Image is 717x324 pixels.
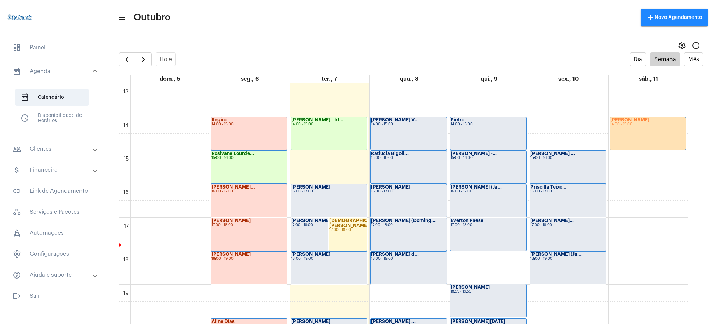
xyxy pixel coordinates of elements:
strong: Everton Paese [451,218,483,223]
span: Calendário [15,89,89,106]
div: 18:00 - 19:00 [371,257,446,261]
span: Painel [7,39,98,56]
strong: [PERSON_NAME] ... [371,319,416,324]
span: settings [678,41,686,50]
mat-panel-title: Agenda [13,67,93,76]
strong: [PERSON_NAME] [291,252,330,256]
strong: [PERSON_NAME] [371,185,410,189]
div: 16:00 - 17:00 [451,190,526,193]
span: Outubro [134,12,170,23]
div: 14:00 - 15:00 [291,122,367,126]
button: Mês [684,52,703,66]
button: Semana Anterior [119,52,135,66]
strong: [DEMOGRAPHIC_DATA][PERSON_NAME] [329,218,384,228]
strong: [PERSON_NAME] [291,185,330,189]
div: 17:00 - 18:00 [530,223,606,227]
button: Novo Agendamento [641,9,708,26]
strong: Rosivane Lourde... [211,151,254,156]
mat-expansion-panel-header: sidenav iconAjuda e suporte [4,267,105,283]
mat-icon: sidenav icon [13,271,21,279]
mat-icon: sidenav icon [118,14,125,22]
strong: [PERSON_NAME] (Doming... [371,218,436,223]
strong: Katiucia Bigoli... [371,151,409,156]
span: sidenav icon [13,43,21,52]
span: sidenav icon [13,208,21,216]
a: 8 de outubro de 2025 [398,75,420,83]
strong: [PERSON_NAME][DATE] [451,319,505,324]
span: Automações [7,225,98,241]
button: Dia [630,52,646,66]
mat-panel-title: Financeiro [13,166,93,174]
strong: [PERSON_NAME] [610,118,649,122]
mat-panel-title: Clientes [13,145,93,153]
a: 11 de outubro de 2025 [638,75,660,83]
strong: [PERSON_NAME] [211,218,251,223]
div: sidenav iconAgenda [4,83,105,136]
div: 15:00 - 16:00 [371,156,446,160]
strong: [PERSON_NAME] -... [451,151,497,156]
strong: [PERSON_NAME] (Ja... [530,252,582,256]
mat-expansion-panel-header: sidenav iconAgenda [4,60,105,83]
mat-icon: sidenav icon [13,292,21,300]
div: 15:00 - 16:00 [451,156,526,160]
span: Novo Agendamento [646,15,702,20]
span: Disponibilidade de Horários [15,110,89,127]
mat-icon: Info [692,41,700,50]
a: 10 de outubro de 2025 [557,75,580,83]
mat-panel-title: Ajuda e suporte [13,271,93,279]
strong: Pietra [451,118,465,122]
div: 14 [122,122,130,128]
strong: Aline Días [211,319,235,324]
mat-expansion-panel-header: sidenav iconFinanceiro [4,162,105,178]
div: 17:00 - 18:00 [371,223,446,227]
strong: [PERSON_NAME]... [211,185,255,189]
div: 14:00 - 15:00 [211,122,287,126]
mat-icon: sidenav icon [13,145,21,153]
a: 6 de outubro de 2025 [239,75,260,83]
a: 7 de outubro de 2025 [320,75,339,83]
button: Semana [650,52,680,66]
div: 16:00 - 17:00 [211,190,287,193]
div: 17 [123,223,130,229]
span: sidenav icon [13,250,21,258]
button: Hoje [156,52,176,66]
div: 14:00 - 15:00 [371,122,446,126]
mat-icon: add [646,13,655,22]
span: sidenav icon [21,93,29,101]
strong: [PERSON_NAME] ... [530,151,575,156]
span: Serviços e Pacotes [7,204,98,220]
strong: Regina [211,118,228,122]
div: 15:00 - 16:00 [211,156,287,160]
div: 16 [122,189,130,196]
div: 17:00 - 18:00 [291,223,367,227]
div: 18:00 - 19:00 [211,257,287,261]
div: 18:00 - 19:00 [530,257,606,261]
a: 5 de outubro de 2025 [158,75,182,83]
div: 16:00 - 17:00 [371,190,446,193]
mat-icon: sidenav icon [13,67,21,76]
strong: [PERSON_NAME] [211,252,251,256]
div: 14:00 - 15:00 [451,122,526,126]
div: 18:00 - 19:00 [291,257,367,261]
span: Link de Agendamento [7,183,98,199]
div: 13 [122,89,130,95]
span: sidenav icon [21,114,29,122]
mat-icon: sidenav icon [13,166,21,174]
span: Sair [7,288,98,304]
strong: [PERSON_NAME]... [530,218,574,223]
strong: Priscilla Teixe... [530,185,566,189]
div: 18 [122,256,130,263]
div: 16:00 - 17:00 [291,190,367,193]
a: 9 de outubro de 2025 [479,75,499,83]
strong: [PERSON_NAME] V... [371,118,419,122]
img: 4c910ca3-f26c-c648-53c7-1a2041c6e520.jpg [6,3,34,31]
strong: [PERSON_NAME] [451,285,490,289]
span: sidenav icon [13,229,21,237]
div: 19 [122,290,130,296]
strong: [PERSON_NAME] (Ja... [451,185,502,189]
div: 16:00 - 17:00 [530,190,606,193]
span: Configurações [7,246,98,262]
div: 15 [122,156,130,162]
div: 17:00 - 18:00 [211,223,287,227]
div: 17:00 - 18:00 [329,228,367,232]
